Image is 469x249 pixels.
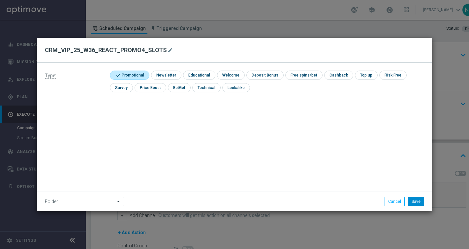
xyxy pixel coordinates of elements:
[45,73,56,78] span: Type:
[408,197,424,206] button: Save
[115,197,122,206] i: arrow_drop_down
[167,46,175,54] button: mode_edit
[385,197,405,206] button: Cancel
[168,47,173,53] i: mode_edit
[45,46,167,54] h2: CRM_VIP_25_W36_REACT_PROMO4_SLOTS
[45,199,58,204] label: Folder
